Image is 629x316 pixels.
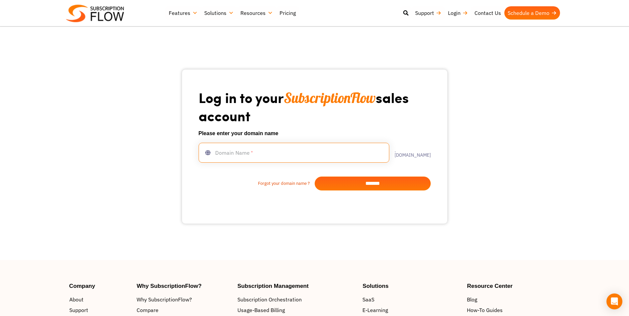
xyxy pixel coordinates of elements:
a: SaaS [362,295,460,303]
h6: Please enter your domain name [199,130,431,137]
h4: Company [69,283,130,289]
a: Contact Us [471,6,504,20]
a: Subscription Orchestration [237,295,356,303]
a: Blog [467,295,560,303]
div: Open Intercom Messenger [606,293,622,309]
h4: Subscription Management [237,283,356,289]
h4: Why SubscriptionFlow? [137,283,231,289]
span: SubscriptionFlow [284,89,376,107]
span: Usage-Based Billing [237,306,285,314]
a: How-To Guides [467,306,560,314]
a: Support [412,6,445,20]
a: E-Learning [362,306,460,314]
a: Login [445,6,471,20]
span: Blog [467,295,477,303]
span: About [69,295,84,303]
span: Why SubscriptionFlow? [137,295,192,303]
a: Pricing [276,6,299,20]
a: Usage-Based Billing [237,306,356,314]
span: Compare [137,306,158,314]
label: .[DOMAIN_NAME] [389,148,431,157]
img: Subscriptionflow [66,5,124,22]
a: Why SubscriptionFlow? [137,295,231,303]
a: Features [165,6,201,20]
span: E-Learning [362,306,388,314]
a: Support [69,306,130,314]
a: Forgot your domain name ? [199,180,315,187]
a: About [69,295,130,303]
span: Subscription Orchestration [237,295,302,303]
a: Compare [137,306,231,314]
h4: Resource Center [467,283,560,289]
a: Schedule a Demo [504,6,560,20]
span: Support [69,306,88,314]
a: Solutions [201,6,237,20]
h4: Solutions [362,283,460,289]
span: How-To Guides [467,306,503,314]
a: Resources [237,6,276,20]
h1: Log in to your sales account [199,89,431,124]
span: SaaS [362,295,374,303]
